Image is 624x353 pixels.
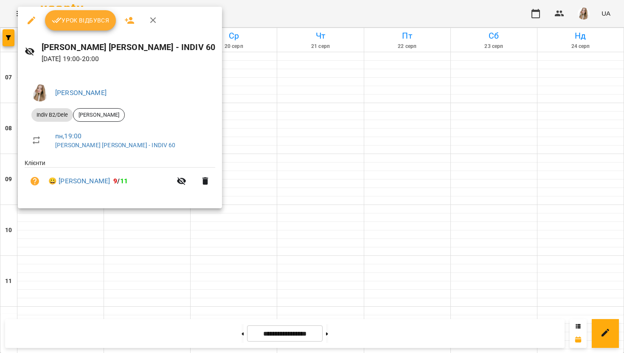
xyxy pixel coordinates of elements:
span: [PERSON_NAME] [73,111,124,119]
b: / [113,177,128,185]
span: Indiv B2/Dele [31,111,73,119]
span: 9 [113,177,117,185]
img: fc43df1e16c3a0172d42df61c48c435b.jpeg [31,84,48,101]
button: Візит ще не сплачено. Додати оплату? [25,171,45,191]
h6: [PERSON_NAME] [PERSON_NAME] - INDIV 60 [42,41,216,54]
a: 😀 [PERSON_NAME] [48,176,110,186]
a: [PERSON_NAME] [PERSON_NAME] - INDIV 60 [55,142,176,148]
a: пн , 19:00 [55,132,82,140]
button: Урок відбувся [45,10,116,31]
span: Урок відбувся [52,15,110,25]
p: [DATE] 19:00 - 20:00 [42,54,216,64]
a: [PERSON_NAME] [55,89,107,97]
ul: Клієнти [25,159,215,198]
div: [PERSON_NAME] [73,108,125,122]
span: 11 [120,177,128,185]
